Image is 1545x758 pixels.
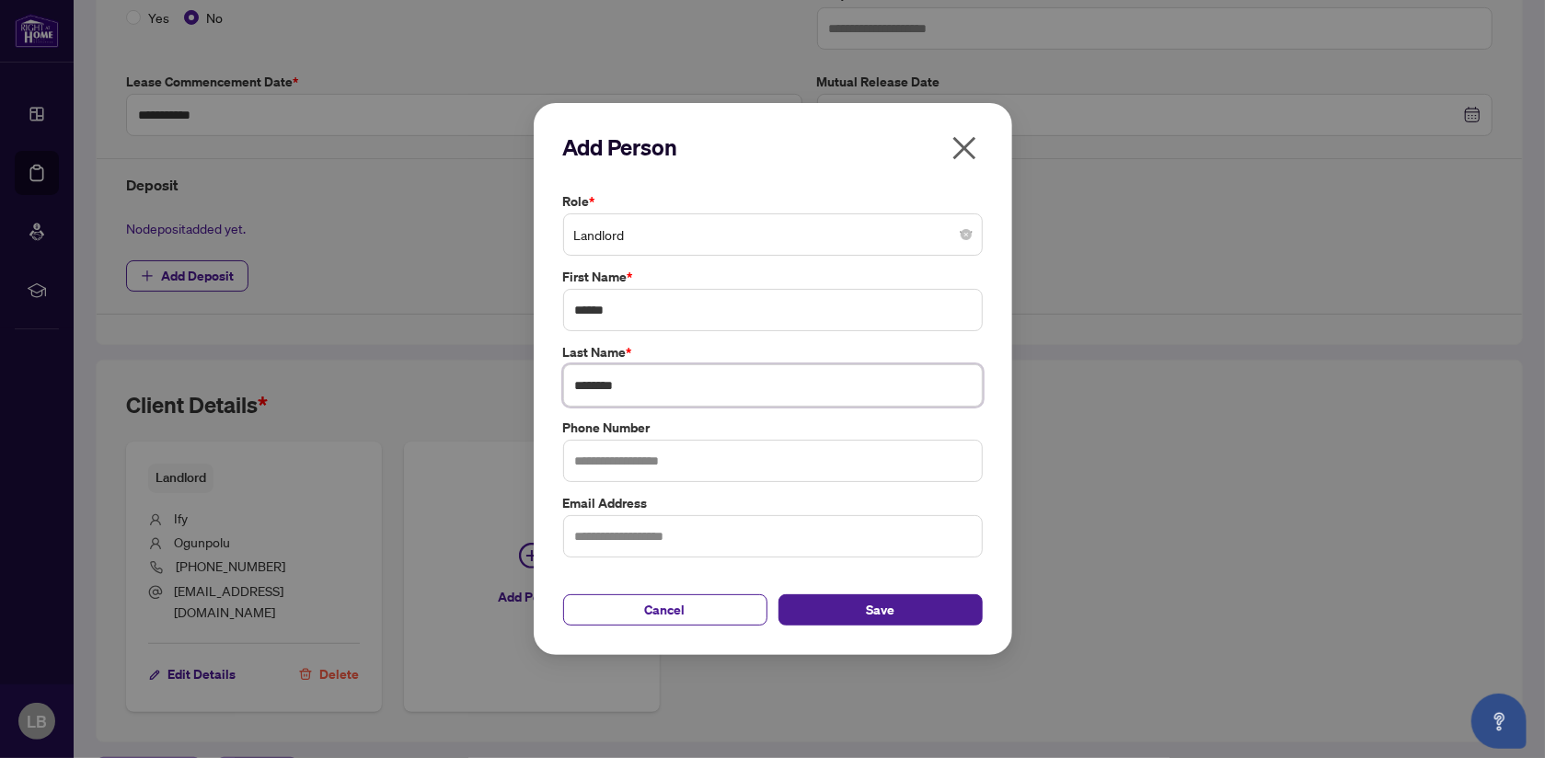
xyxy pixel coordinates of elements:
h2: Add Person [563,132,983,162]
button: Open asap [1471,694,1527,749]
button: Save [778,594,983,626]
label: Phone Number [563,418,983,438]
span: Cancel [645,595,686,625]
button: Cancel [563,594,767,626]
span: close-circle [961,229,972,240]
span: Save [866,595,894,625]
label: Role [563,191,983,212]
label: Last Name [563,342,983,362]
label: First Name [563,267,983,287]
span: Landlord [574,217,972,252]
span: close [950,133,979,163]
label: Email Address [563,493,983,513]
